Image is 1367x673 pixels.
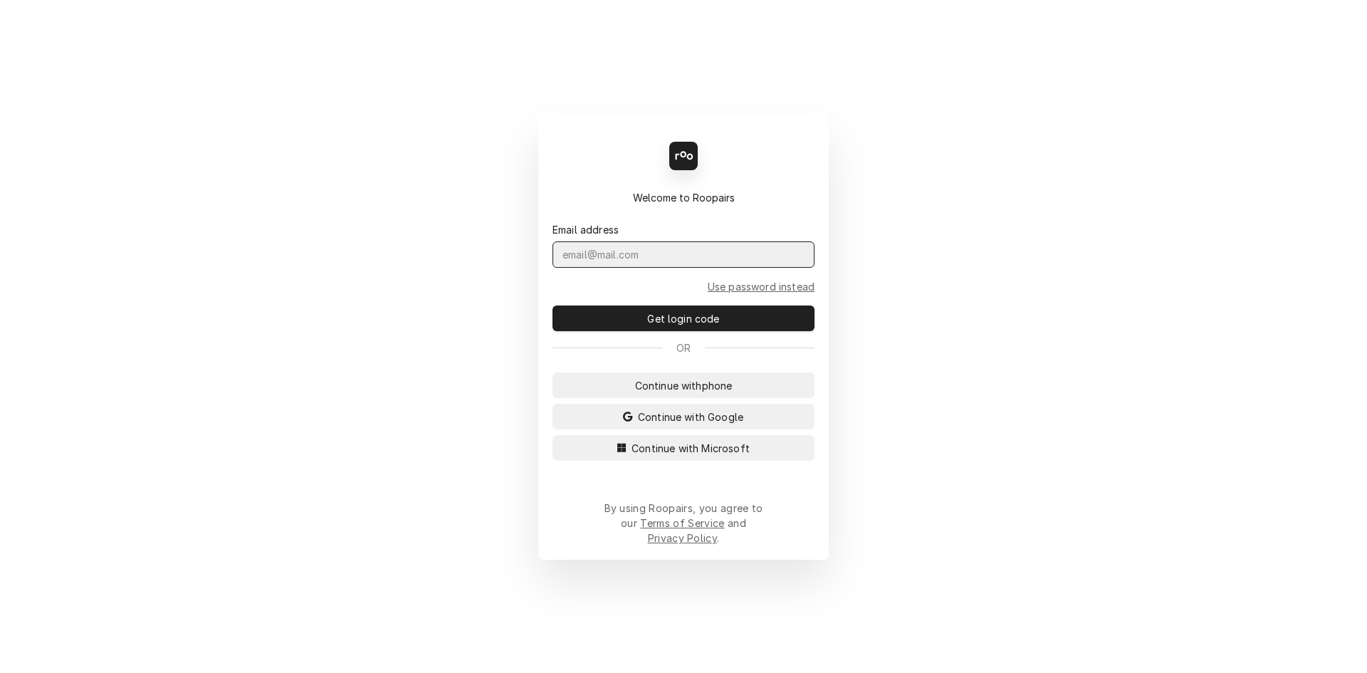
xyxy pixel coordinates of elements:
button: Continue withphone [552,372,815,398]
span: Get login code [644,311,722,326]
button: Get login code [552,306,815,331]
div: By using Roopairs, you agree to our and . [604,501,763,546]
a: Privacy Policy [648,532,717,544]
label: Email address [552,222,619,237]
span: Continue with Microsoft [629,441,753,456]
div: Or [552,340,815,355]
input: email@mail.com [552,241,815,268]
button: Continue with Google [552,404,815,429]
span: Continue with phone [632,378,735,393]
button: Continue with Microsoft [552,435,815,461]
a: Go to Email and password form [708,279,815,294]
div: Welcome to Roopairs [552,190,815,205]
a: Terms of Service [640,517,724,529]
span: Continue with Google [635,409,746,424]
